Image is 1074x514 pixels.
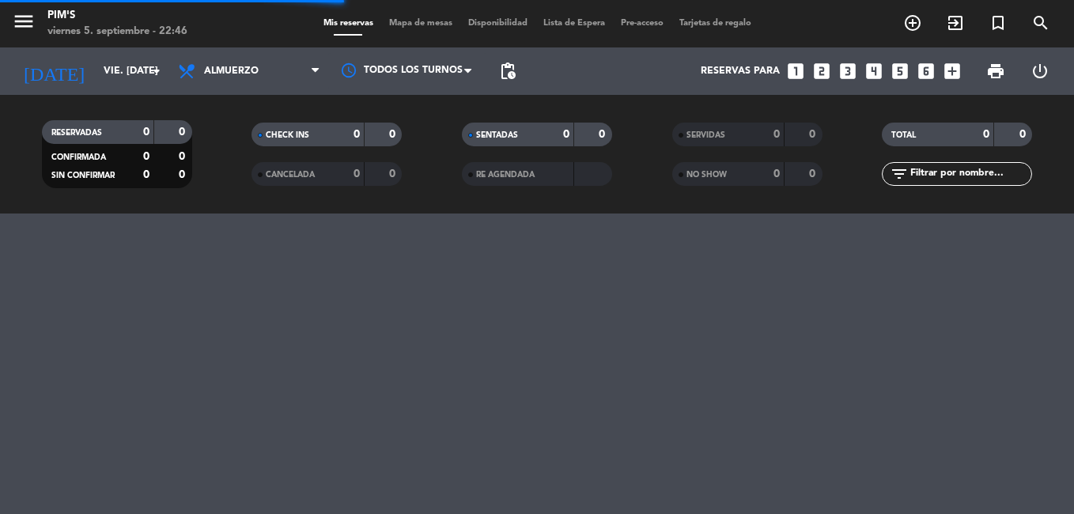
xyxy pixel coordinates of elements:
[354,129,360,140] strong: 0
[47,24,187,40] div: viernes 5. septiembre - 22:46
[773,168,780,180] strong: 0
[143,127,149,138] strong: 0
[701,66,780,77] span: Reservas para
[686,171,727,179] span: NO SHOW
[838,61,858,81] i: looks_3
[266,171,315,179] span: CANCELADA
[51,153,106,161] span: CONFIRMADA
[389,129,399,140] strong: 0
[563,129,569,140] strong: 0
[143,169,149,180] strong: 0
[476,131,518,139] span: SENTADAS
[903,13,922,32] i: add_circle_outline
[12,9,36,33] i: menu
[1018,47,1062,95] div: LOG OUT
[809,129,819,140] strong: 0
[204,66,259,77] span: Almuerzo
[986,62,1005,81] span: print
[916,61,936,81] i: looks_6
[809,168,819,180] strong: 0
[51,129,102,137] span: RESERVADAS
[179,169,188,180] strong: 0
[381,19,460,28] span: Mapa de mesas
[811,61,832,81] i: looks_two
[686,131,725,139] span: SERVIDAS
[613,19,671,28] span: Pre-acceso
[989,13,1008,32] i: turned_in_not
[12,9,36,39] button: menu
[946,13,965,32] i: exit_to_app
[671,19,759,28] span: Tarjetas de regalo
[890,61,910,81] i: looks_5
[942,61,962,81] i: add_box
[179,151,188,162] strong: 0
[316,19,381,28] span: Mis reservas
[535,19,613,28] span: Lista de Espera
[147,62,166,81] i: arrow_drop_down
[460,19,535,28] span: Disponibilidad
[476,171,535,179] span: RE AGENDADA
[891,131,916,139] span: TOTAL
[1019,129,1029,140] strong: 0
[785,61,806,81] i: looks_one
[773,129,780,140] strong: 0
[909,165,1031,183] input: Filtrar por nombre...
[143,151,149,162] strong: 0
[983,129,989,140] strong: 0
[12,54,96,89] i: [DATE]
[47,8,187,24] div: Pim's
[890,164,909,183] i: filter_list
[864,61,884,81] i: looks_4
[389,168,399,180] strong: 0
[1031,62,1049,81] i: power_settings_new
[354,168,360,180] strong: 0
[599,129,608,140] strong: 0
[51,172,115,180] span: SIN CONFIRMAR
[1031,13,1050,32] i: search
[266,131,309,139] span: CHECK INS
[498,62,517,81] span: pending_actions
[179,127,188,138] strong: 0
